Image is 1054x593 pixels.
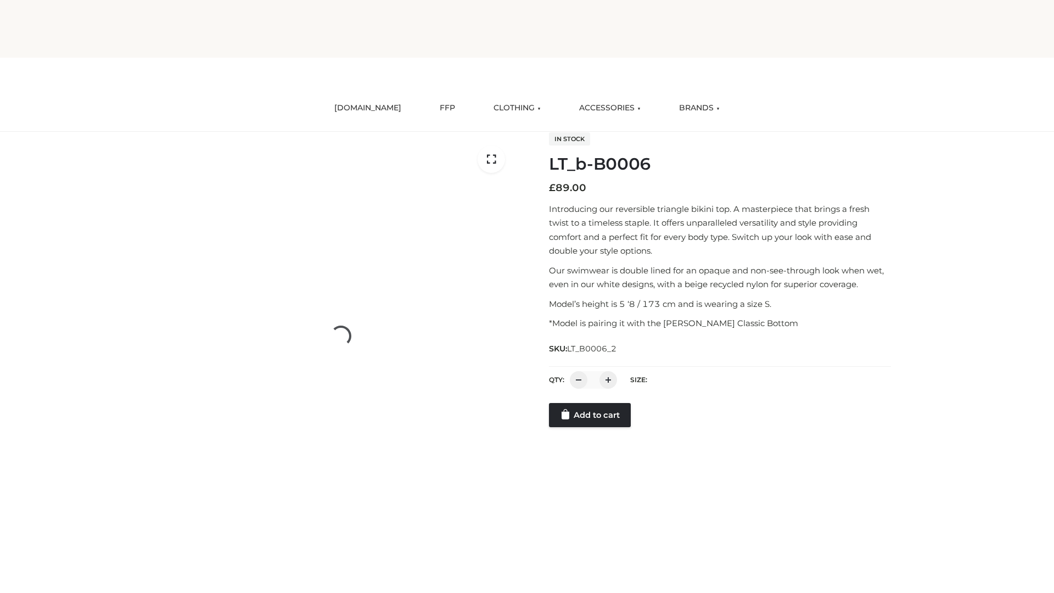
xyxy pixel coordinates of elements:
a: CLOTHING [485,96,549,120]
bdi: 89.00 [549,182,586,194]
p: Model’s height is 5 ‘8 / 173 cm and is wearing a size S. [549,297,891,311]
span: SKU: [549,342,618,355]
span: £ [549,182,556,194]
a: ACCESSORIES [571,96,649,120]
label: Size: [630,376,647,384]
a: Add to cart [549,403,631,427]
h1: LT_b-B0006 [549,154,891,174]
label: QTY: [549,376,564,384]
p: *Model is pairing it with the [PERSON_NAME] Classic Bottom [549,316,891,331]
span: LT_B0006_2 [567,344,616,354]
span: In stock [549,132,590,146]
a: [DOMAIN_NAME] [326,96,410,120]
a: BRANDS [671,96,728,120]
p: Our swimwear is double lined for an opaque and non-see-through look when wet, even in our white d... [549,264,891,292]
a: FFP [431,96,463,120]
p: Introducing our reversible triangle bikini top. A masterpiece that brings a fresh twist to a time... [549,202,891,258]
